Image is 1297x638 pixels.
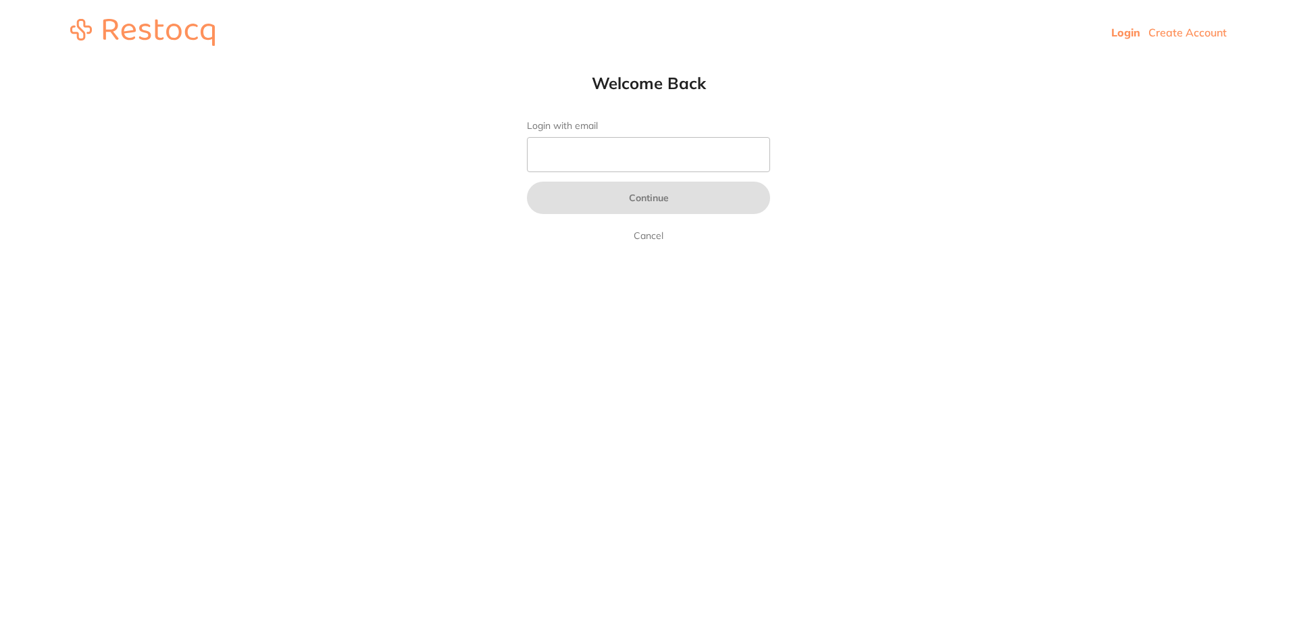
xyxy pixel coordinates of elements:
[1111,26,1140,39] a: Login
[527,120,770,132] label: Login with email
[631,228,666,244] a: Cancel
[70,19,215,46] img: restocq_logo.svg
[1148,26,1227,39] a: Create Account
[527,182,770,214] button: Continue
[500,73,797,93] h1: Welcome Back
